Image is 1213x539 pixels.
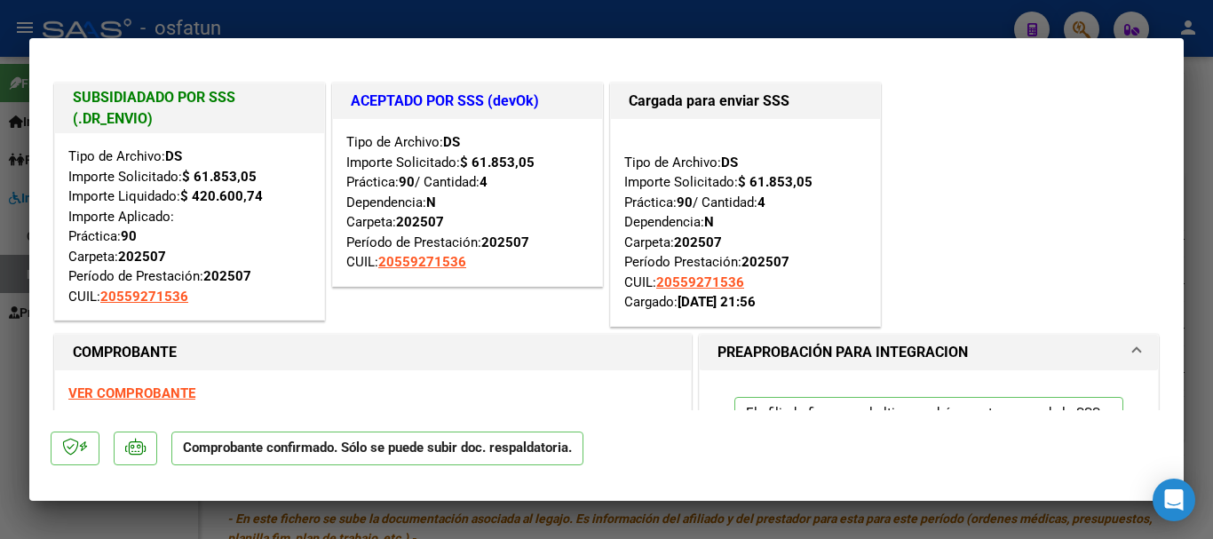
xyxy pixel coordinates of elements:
[721,155,738,170] strong: DS
[121,228,137,244] strong: 90
[624,132,867,313] div: Tipo de Archivo: Importe Solicitado: Práctica: / Cantidad: Dependencia: Carpeta: Período Prestaci...
[629,91,862,112] h1: Cargada para enviar SSS
[73,344,177,361] strong: COMPROBANTE
[674,234,722,250] strong: 202507
[677,194,693,210] strong: 90
[704,214,714,230] strong: N
[656,274,744,290] span: 20559271536
[100,289,188,305] span: 20559271536
[351,91,584,112] h1: ACEPTADO POR SSS (devOk)
[73,87,306,130] h1: SUBSIDIADADO POR SSS (.DR_ENVIO)
[68,147,311,306] div: Tipo de Archivo: Importe Solicitado: Importe Liquidado: Importe Aplicado: Práctica: Carpeta: Perí...
[171,432,583,466] p: Comprobante confirmado. Sólo se puede subir doc. respaldatoria.
[460,155,535,170] strong: $ 61.853,05
[118,249,166,265] strong: 202507
[182,169,257,185] strong: $ 61.853,05
[738,174,813,190] strong: $ 61.853,05
[481,234,529,250] strong: 202507
[426,194,436,210] strong: N
[480,174,488,190] strong: 4
[68,385,195,401] a: VER COMPROBANTE
[678,294,756,310] strong: [DATE] 21:56
[443,134,460,150] strong: DS
[717,342,968,363] h1: PREAPROBACIÓN PARA INTEGRACION
[180,188,263,204] strong: $ 420.600,74
[399,174,415,190] strong: 90
[757,194,765,210] strong: 4
[396,214,444,230] strong: 202507
[165,148,182,164] strong: DS
[741,254,789,270] strong: 202507
[1153,479,1195,521] div: Open Intercom Messenger
[378,254,466,270] span: 20559271536
[203,268,251,284] strong: 202507
[734,397,1123,464] p: El afiliado figura en el ultimo padrón que tenemos de la SSS de
[346,132,589,273] div: Tipo de Archivo: Importe Solicitado: Práctica: / Cantidad: Dependencia: Carpeta: Período de Prest...
[700,335,1158,370] mat-expansion-panel-header: PREAPROBACIÓN PARA INTEGRACION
